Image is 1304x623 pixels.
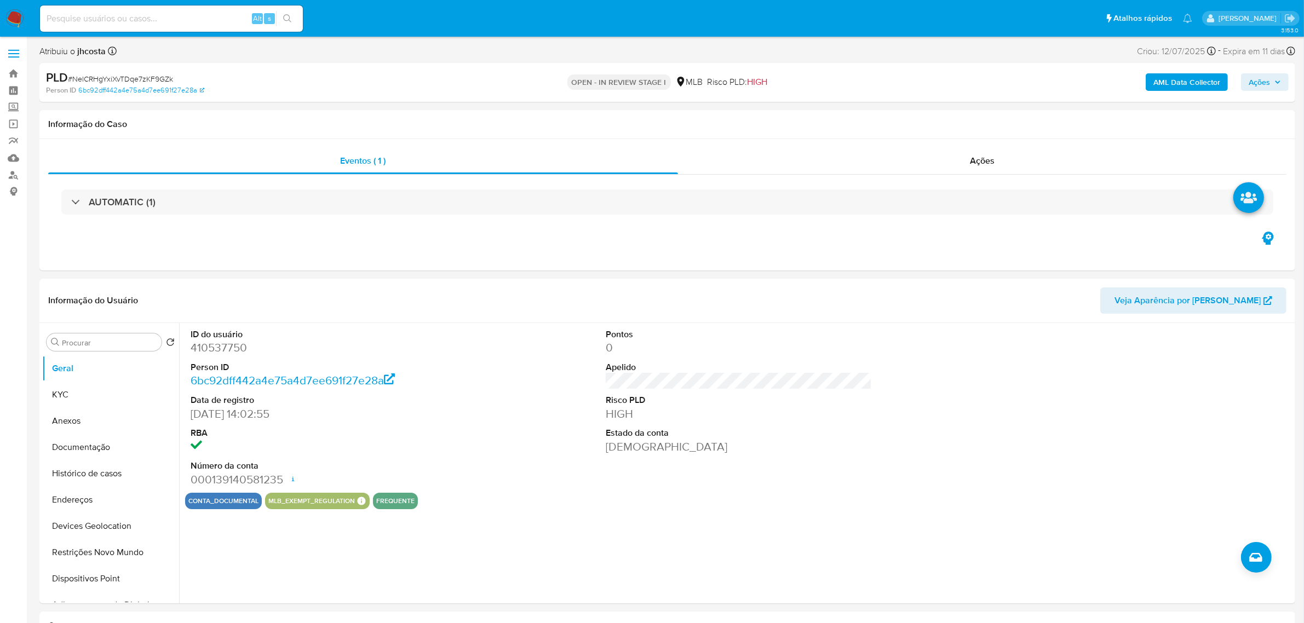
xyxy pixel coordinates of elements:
dt: RBA [191,427,457,439]
div: MLB [675,76,703,88]
button: Restrições Novo Mundo [42,539,179,566]
dd: 0 [606,340,872,355]
input: Procurar [62,338,157,348]
button: AML Data Collector [1146,73,1228,91]
div: Criou: 12/07/2025 [1137,44,1216,59]
dt: Data de registro [191,394,457,406]
dt: Apelido [606,361,872,373]
span: Expira em 11 dias [1223,45,1285,57]
h1: Informação do Caso [48,119,1286,130]
span: Ações [1249,73,1270,91]
button: Histórico de casos [42,460,179,487]
span: Alt [253,13,262,24]
b: PLD [46,68,68,86]
dt: Person ID [191,361,457,373]
b: Person ID [46,85,76,95]
span: Risco PLD: [708,76,768,88]
b: jhcosta [75,45,106,57]
button: Dispositivos Point [42,566,179,592]
button: Geral [42,355,179,382]
dt: ID do usuário [191,328,457,341]
h3: AUTOMATIC (1) [89,196,156,208]
dd: 410537750 [191,340,457,355]
span: Atalhos rápidos [1113,13,1172,24]
dd: [DATE] 14:02:55 [191,406,457,422]
dt: Pontos [606,328,872,341]
dt: Estado da conta [606,427,872,439]
input: Pesquise usuários ou casos... [40,11,303,26]
span: - [1218,44,1221,59]
button: frequente [376,499,415,503]
p: OPEN - IN REVIEW STAGE I [567,74,671,90]
button: Devices Geolocation [42,513,179,539]
button: search-icon [276,11,298,26]
dd: HIGH [606,406,872,422]
a: 6bc92dff442a4e75a4d7ee691f27e28a [191,372,395,388]
button: mlb_exempt_regulation [268,499,355,503]
dt: Número da conta [191,460,457,472]
button: Veja Aparência por [PERSON_NAME] [1100,287,1286,314]
span: Atribuiu o [39,45,106,57]
button: Procurar [51,338,60,347]
dd: [DEMOGRAPHIC_DATA] [606,439,872,454]
span: Veja Aparência por [PERSON_NAME] [1115,287,1261,314]
button: Ações [1241,73,1289,91]
button: Anexos [42,408,179,434]
button: Documentação [42,434,179,460]
a: 6bc92dff442a4e75a4d7ee691f27e28a [78,85,204,95]
dt: Risco PLD [606,394,872,406]
button: Retornar ao pedido padrão [166,338,175,350]
b: AML Data Collector [1153,73,1220,91]
button: Endereços [42,487,179,513]
span: Ações [970,154,995,167]
p: jhonata.costa@mercadolivre.com [1219,13,1280,24]
span: s [268,13,271,24]
div: AUTOMATIC (1) [61,189,1273,215]
a: Notificações [1183,14,1192,23]
span: HIGH [748,76,768,88]
button: KYC [42,382,179,408]
button: Adiantamentos de Dinheiro [42,592,179,618]
button: conta_documental [188,499,258,503]
span: Eventos ( 1 ) [340,154,386,167]
span: # NelCRHgYxiXvTDqe7zKF9GZk [68,73,173,84]
h1: Informação do Usuário [48,295,138,306]
dd: 000139140581235 [191,472,457,487]
a: Sair [1284,13,1296,24]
